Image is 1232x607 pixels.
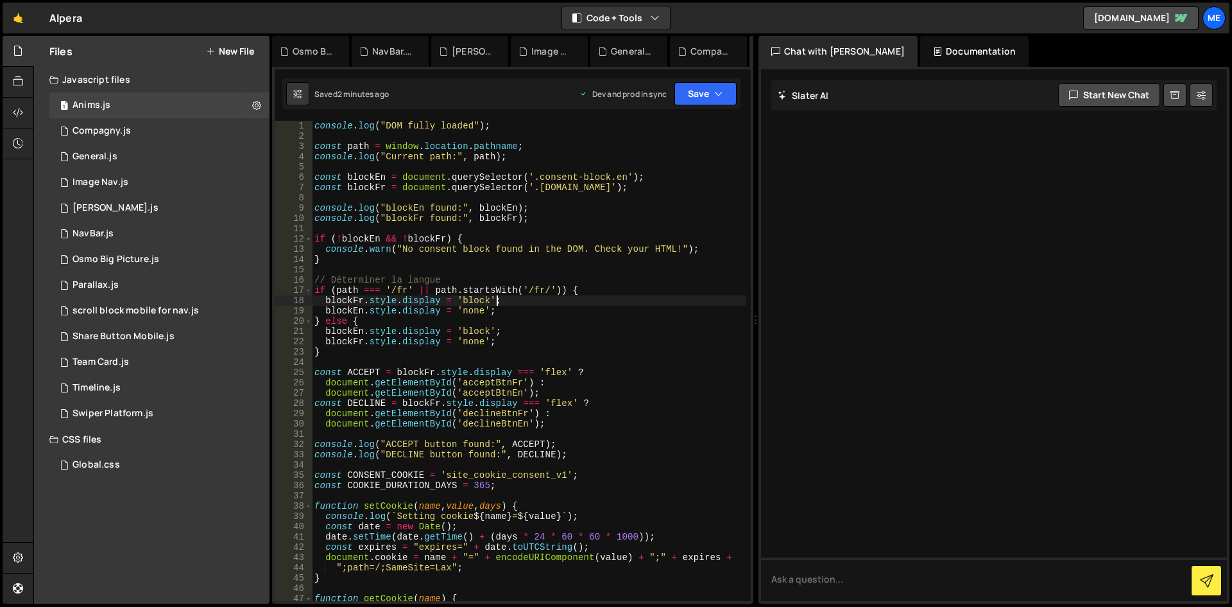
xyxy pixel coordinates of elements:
[275,347,312,357] div: 23
[758,36,918,67] div: Chat with [PERSON_NAME]
[275,378,312,388] div: 26
[275,295,312,306] div: 18
[49,324,274,349] div: 16285/46809.js
[73,408,153,419] div: Swiper Platform.js
[49,10,82,26] div: Alpera
[1083,6,1199,30] a: [DOMAIN_NAME]
[275,563,312,573] div: 44
[275,337,312,347] div: 22
[34,67,269,92] div: Javascript files
[34,427,269,452] div: CSS files
[60,101,68,112] span: 1
[275,203,312,213] div: 9
[275,367,312,378] div: 25
[275,419,312,429] div: 30
[275,470,312,480] div: 35
[275,244,312,254] div: 13
[275,573,312,583] div: 45
[49,118,274,144] div: 16285/44080.js
[275,594,312,604] div: 47
[275,522,312,532] div: 40
[73,100,110,111] div: Anims.js
[73,202,158,214] div: [PERSON_NAME].js
[275,275,312,285] div: 16
[275,552,312,563] div: 43
[562,6,670,30] button: Code + Tools
[275,439,312,450] div: 32
[275,409,312,419] div: 29
[73,228,114,240] div: NavBar.js
[531,45,572,58] div: Image Nav.js
[73,382,121,394] div: Timeline.js
[275,501,312,511] div: 38
[275,357,312,367] div: 24
[49,195,274,221] div: 16285/45494.js
[73,177,128,188] div: Image Nav.js
[275,511,312,522] div: 39
[49,298,274,324] div: 16285/46636.js
[275,141,312,152] div: 3
[49,401,274,427] div: 16285/43961.js
[275,213,312,224] div: 10
[275,121,312,131] div: 1
[206,46,254,57] button: New File
[1058,84,1160,107] button: Start new chat
[275,316,312,326] div: 20
[49,221,274,247] div: 16285/44885.js
[275,234,312,244] div: 12
[275,460,312,470] div: 34
[49,44,73,58] h2: Files
[275,532,312,542] div: 41
[275,326,312,337] div: 21
[73,279,119,291] div: Parallax.js
[690,45,732,58] div: Compagny.js
[920,36,1029,67] div: Documentation
[49,349,274,375] div: 16285/43939.js
[275,306,312,316] div: 19
[275,583,312,594] div: 46
[73,125,131,137] div: Compagny.js
[275,265,312,275] div: 15
[49,247,274,272] div: 16285/44842.js
[49,452,269,478] div: 16285/43940.css
[275,542,312,552] div: 42
[73,305,199,317] div: scroll block mobile for nav.js
[73,151,117,163] div: General.js
[452,45,493,58] div: [PERSON_NAME].js
[275,388,312,398] div: 27
[275,182,312,193] div: 7
[49,272,274,298] div: 16285/45492.js
[275,224,312,234] div: 11
[275,491,312,501] div: 37
[275,480,312,491] div: 36
[314,89,389,100] div: Saved
[275,152,312,162] div: 4
[73,254,159,265] div: Osmo Big Picture.js
[73,459,120,471] div: Global.css
[49,170,274,195] div: 16285/46368.js
[275,131,312,141] div: 2
[73,356,129,368] div: Team Card.js
[1202,6,1226,30] a: Me
[372,45,413,58] div: NavBar.js
[275,254,312,265] div: 14
[275,193,312,203] div: 8
[674,82,737,105] button: Save
[73,331,175,342] div: Share Button Mobile.js
[275,450,312,460] div: 33
[49,144,274,170] div: 16285/46800.js
[778,89,829,101] h2: Slater AI
[49,375,274,401] div: 16285/44875.js
[293,45,334,58] div: Osmo Big Picture.js
[49,92,274,118] div: 16285/44894.js
[275,398,312,409] div: 28
[3,3,34,33] a: 🤙
[338,89,389,100] div: 2 minutes ago
[275,429,312,439] div: 31
[611,45,652,58] div: General.js
[275,162,312,172] div: 5
[275,285,312,295] div: 17
[579,89,667,100] div: Dev and prod in sync
[275,172,312,182] div: 6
